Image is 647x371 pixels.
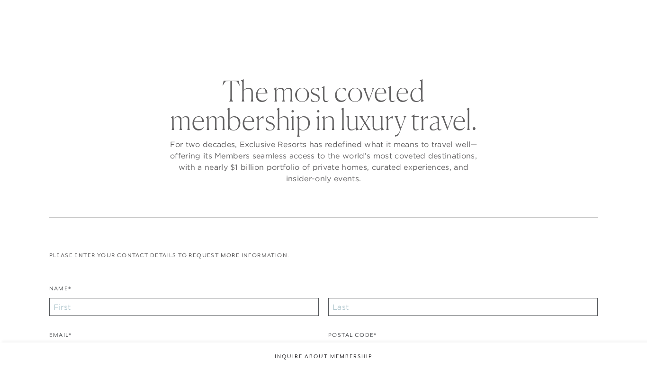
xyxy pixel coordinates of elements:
[328,298,598,316] input: Last
[49,331,72,344] label: Email*
[608,11,620,18] button: Open navigation
[49,284,72,298] label: Name*
[49,251,598,260] p: Please enter your contact details to request more information:
[167,139,480,184] p: For two decades, Exclusive Resorts has redefined what it means to travel well—offering its Member...
[328,331,377,344] label: Postal Code*
[167,77,480,134] h2: The most coveted membership in luxury travel.
[49,298,319,316] input: First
